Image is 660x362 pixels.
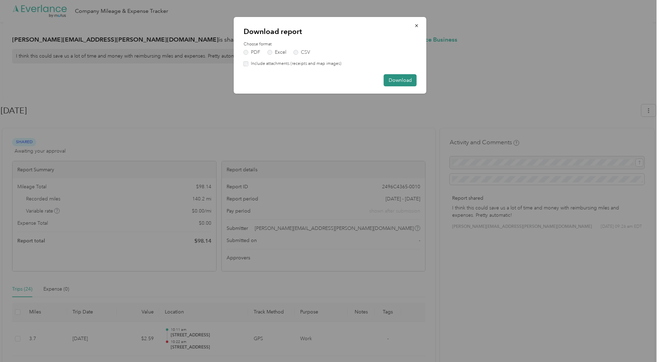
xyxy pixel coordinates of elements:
label: Include attachments (receipts and map images) [248,61,341,67]
label: CSV [294,50,310,55]
label: Choose format [244,41,417,48]
button: Download [384,74,417,86]
label: PDF [244,50,260,55]
p: Download report [244,27,417,36]
label: Excel [268,50,286,55]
